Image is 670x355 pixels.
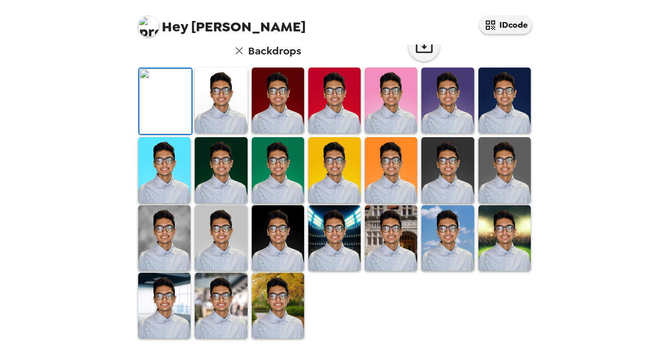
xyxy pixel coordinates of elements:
[479,16,532,34] button: IDcode
[162,17,188,36] span: Hey
[138,16,159,37] img: profile pic
[138,10,306,34] span: [PERSON_NAME]
[248,42,301,59] h6: Backdrops
[139,69,192,134] img: Original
